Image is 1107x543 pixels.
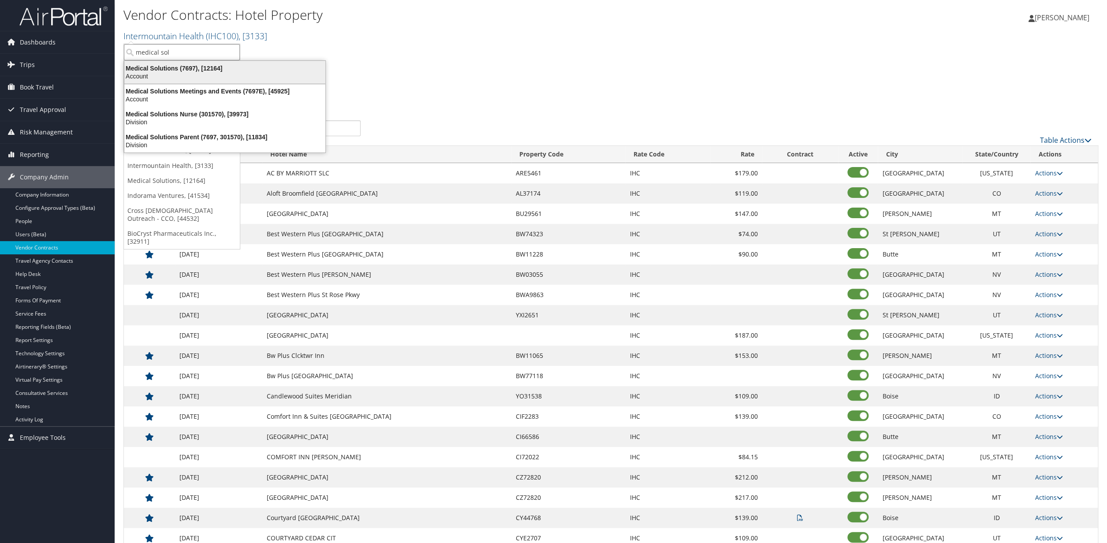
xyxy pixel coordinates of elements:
td: IHC [625,163,710,183]
a: Actions [1035,513,1062,522]
td: [DATE] [175,285,262,305]
td: [US_STATE] [962,447,1030,467]
td: $84.15 [710,447,762,467]
td: [DATE] [175,264,262,285]
span: Employee Tools [20,427,66,449]
a: Cross [DEMOGRAPHIC_DATA] Outreach - CCO, [44532] [124,203,240,226]
td: IHC [625,508,710,528]
th: Actions [1030,146,1098,163]
span: Book Travel [20,76,54,98]
td: NV [962,366,1030,386]
td: Best Western Plus St Rose Pkwy [262,285,511,305]
td: AL37174 [511,183,625,204]
a: Intermountain Health [123,30,267,42]
td: $90.00 [710,244,762,264]
a: Actions [1035,432,1062,441]
th: City: activate to sort column ascending [878,146,962,163]
td: $217.00 [710,487,762,508]
td: IHC [625,366,710,386]
span: Dashboards [20,31,56,53]
td: IHC [625,386,710,406]
a: Actions [1035,250,1062,258]
td: Best Western Plus [GEOGRAPHIC_DATA] [262,224,511,244]
td: Candlewood Suites Meridian [262,386,511,406]
td: [GEOGRAPHIC_DATA] [262,467,511,487]
td: [GEOGRAPHIC_DATA] [878,183,962,204]
td: MT [962,467,1030,487]
td: [DATE] [175,366,262,386]
td: [DATE] [175,487,262,508]
a: Actions [1035,189,1062,197]
td: CI72022 [511,447,625,467]
td: St [PERSON_NAME] [878,305,962,325]
td: [DATE] [175,508,262,528]
td: Bw Plus [GEOGRAPHIC_DATA] [262,366,511,386]
td: ID [962,386,1030,406]
th: State/Country: activate to sort column ascending [962,146,1030,163]
div: Medical Solutions (7697), [12164] [119,64,331,72]
td: [DATE] [175,467,262,487]
td: Best Western Plus [PERSON_NAME] [262,264,511,285]
a: Actions [1035,534,1062,542]
td: [US_STATE] [962,325,1030,346]
td: IHC [625,325,710,346]
td: UT [962,305,1030,325]
td: IHC [625,204,710,224]
span: , [ 3133 ] [239,30,267,42]
td: CZ72820 [511,467,625,487]
div: Account [119,95,331,103]
td: $139.00 [710,406,762,427]
span: [PERSON_NAME] [1035,13,1089,22]
td: UT [962,224,1030,244]
td: [DATE] [175,244,262,264]
td: IHC [625,427,710,447]
td: NV [962,285,1030,305]
td: MT [962,346,1030,366]
td: BW77118 [511,366,625,386]
th: Active: activate to sort column ascending [838,146,878,163]
td: $119.00 [710,183,762,204]
td: ID [962,508,1030,528]
td: St [PERSON_NAME] [878,224,962,244]
a: Actions [1035,311,1062,319]
td: [GEOGRAPHIC_DATA] [878,406,962,427]
span: Risk Management [20,121,73,143]
div: Medical Solutions Nurse (301570), [39973] [119,110,331,118]
td: IHC [625,285,710,305]
td: [GEOGRAPHIC_DATA] [262,325,511,346]
td: [PERSON_NAME] [878,204,962,224]
td: BW11065 [511,346,625,366]
td: [GEOGRAPHIC_DATA] [878,264,962,285]
td: [DATE] [175,406,262,427]
td: CI66586 [511,427,625,447]
a: Indorama Ventures, [41534] [124,188,240,203]
td: CZ72820 [511,487,625,508]
a: Actions [1035,290,1062,299]
td: [GEOGRAPHIC_DATA] [262,204,511,224]
span: Reporting [20,144,49,166]
td: YO31538 [511,386,625,406]
td: IHC [625,224,710,244]
div: Medical Solutions Meetings and Events (7697E), [45925] [119,87,331,95]
a: Actions [1035,270,1062,279]
td: $74.00 [710,224,762,244]
td: MT [962,427,1030,447]
td: $109.00 [710,386,762,406]
a: Medical Solutions, [12164] [124,173,240,188]
td: [GEOGRAPHIC_DATA] [878,366,962,386]
span: Company Admin [20,166,69,188]
td: MT [962,487,1030,508]
a: Intermountain Health, [3133] [124,158,240,173]
img: airportal-logo.png [19,6,108,26]
th: Property Code: activate to sort column ascending [511,146,625,163]
td: NV [962,264,1030,285]
td: [GEOGRAPHIC_DATA] [878,447,962,467]
td: [PERSON_NAME] [878,346,962,366]
td: BU29561 [511,204,625,224]
td: IHC [625,305,710,325]
td: IHC [625,467,710,487]
td: MT [962,204,1030,224]
td: Aloft Broomfield [GEOGRAPHIC_DATA] [262,183,511,204]
td: IHC [625,183,710,204]
td: Comfort Inn & Suites [GEOGRAPHIC_DATA] [262,406,511,427]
